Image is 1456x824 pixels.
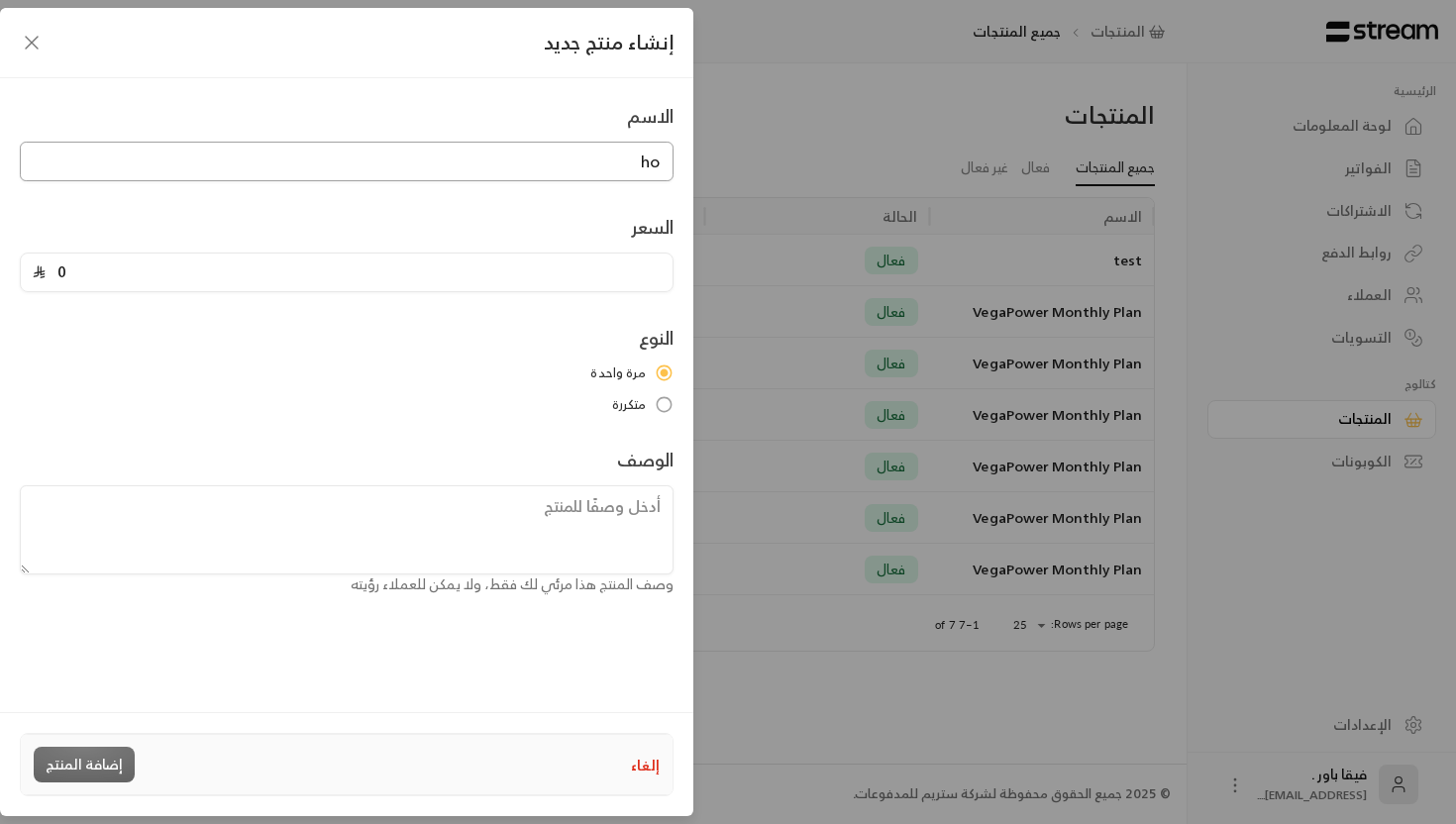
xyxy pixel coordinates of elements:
input: أدخل اسم المنتج [20,142,674,181]
label: الوصف [617,446,674,473]
span: مرة واحدة [590,363,646,383]
label: النوع [639,324,674,352]
span: وصف المنتج هذا مرئي لك فقط، ولا يمكن للعملاء رؤيته [351,571,674,596]
span: متكررة [612,395,647,415]
label: الاسم [627,102,674,130]
label: السعر [631,213,674,241]
input: أدخل سعر المنتج [46,254,661,291]
span: إنشاء منتج جديد [544,25,674,59]
button: إلغاء [631,755,660,775]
